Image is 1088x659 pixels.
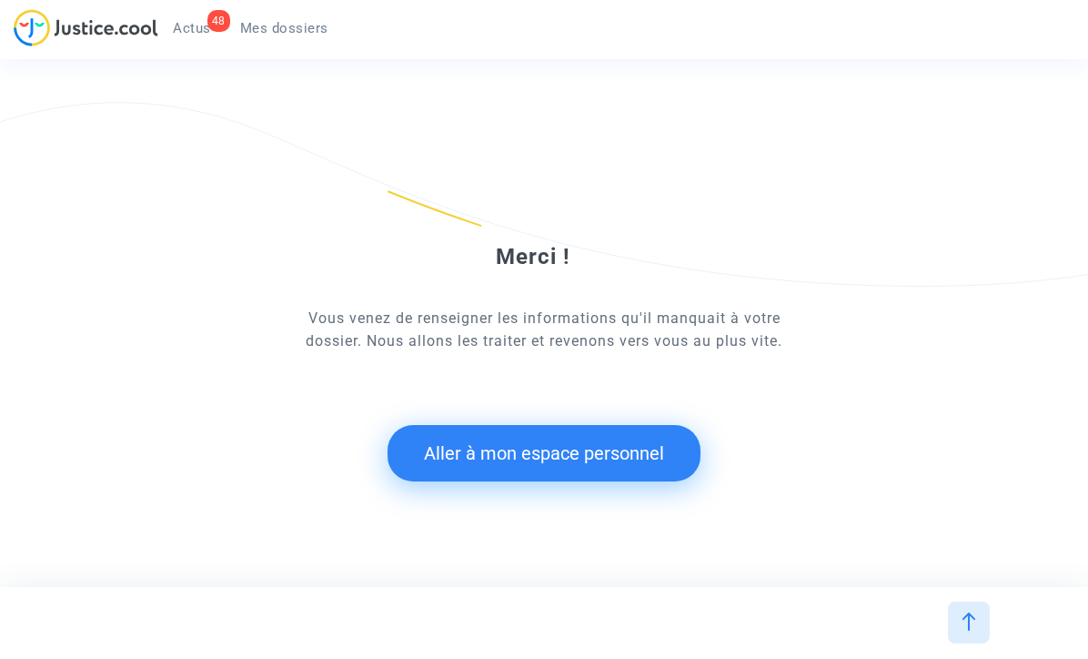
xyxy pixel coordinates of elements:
[158,15,226,42] a: 48Actus
[207,10,230,32] div: 48
[173,20,211,36] span: Actus
[240,20,328,36] span: Mes dossiers
[14,9,158,46] img: jc-logo.svg
[226,15,343,42] a: Mes dossiers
